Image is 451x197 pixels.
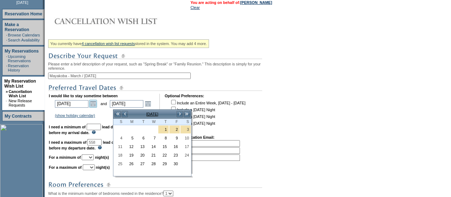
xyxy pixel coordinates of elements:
[125,134,135,142] a: 5
[113,151,124,159] td: Sunday, April 18, 2027
[113,142,124,151] td: Sunday, April 11, 2027
[158,119,169,125] th: Thursday
[158,125,169,134] td: Spring Break Wk 4 2027 Holiday
[136,134,146,142] a: 6
[158,160,169,168] a: 29
[144,100,152,108] a: Open the calendar popup.
[180,151,191,159] td: Saturday, April 24, 2027
[8,64,29,72] a: Reservation History
[125,143,135,151] a: 12
[176,110,183,118] a: >
[135,151,147,159] td: Tuesday, April 20, 2027
[6,64,7,72] td: ·
[190,0,272,5] span: You are acting on behalf of:
[135,142,147,151] td: Tuesday, April 13, 2027
[49,125,86,129] b: I need a minimum of
[124,142,135,151] td: Monday, April 12, 2027
[8,54,31,63] a: Upcoming Reservations
[95,155,109,159] b: night(s)
[114,134,124,142] a: 4
[158,151,169,159] a: 22
[183,110,190,118] a: >>
[180,119,191,125] th: Saturday
[180,125,191,134] td: Spring Break Wk 4 2027 Holiday
[136,160,146,168] a: 27
[169,151,180,159] a: 23
[158,143,169,151] a: 15
[158,134,169,142] a: 8
[6,54,7,63] td: ·
[147,160,157,168] a: 28
[135,134,147,142] td: Tuesday, April 06, 2027
[165,94,204,98] b: Optional Preferences:
[169,143,180,151] a: 16
[169,159,180,168] td: Friday, April 30, 2027
[9,89,32,98] a: Cancellation Wish List
[165,140,240,147] td: 1.
[147,151,158,159] td: Wednesday, April 21, 2027
[147,159,158,168] td: Wednesday, April 28, 2027
[6,89,8,94] b: »
[169,119,180,125] th: Friday
[114,110,121,118] a: <<
[113,119,124,125] th: Sunday
[180,143,191,151] a: 17
[147,134,158,142] td: Wednesday, April 07, 2027
[114,151,124,159] a: 18
[82,41,135,46] a: 4 cancellation wish list requests
[48,180,262,189] img: subTtlRoomPreferences.gif
[5,49,39,54] a: My Reservations
[147,143,157,151] a: 14
[124,119,135,125] th: Monday
[147,142,158,151] td: Wednesday, April 14, 2027
[169,151,180,159] td: Friday, April 23, 2027
[125,151,135,159] a: 19
[158,159,169,168] td: Thursday, April 29, 2027
[128,110,176,118] td: [DATE]
[6,99,8,107] td: ·
[110,100,143,108] input: Date format: M/D/Y. Shortcut keys: [T] for Today. [UP] or [.] for Next Day. [DOWN] or [,] for Pre...
[114,160,124,168] a: 25
[158,125,169,133] a: 1
[55,113,95,118] a: (show holiday calendar)
[98,146,102,149] img: questionMark_lightBlue.gif
[99,99,108,109] td: and
[147,134,157,142] a: 7
[158,142,169,151] td: Thursday, April 15, 2027
[8,38,40,42] a: Search Availability
[6,33,7,37] td: ·
[114,143,124,151] a: 11
[180,151,191,159] a: 24
[170,99,245,130] td: Include an Entire Week, [DATE] - [DATE] Include a [DATE] Night Include a [DATE] Night Include a [...
[136,143,146,151] a: 13
[165,154,240,161] td: 3.
[180,134,191,142] a: 10
[180,142,191,151] td: Saturday, April 17, 2027
[124,159,135,168] td: Monday, April 26, 2027
[49,165,82,169] b: For a maximum of
[169,134,180,142] td: Friday, April 09, 2027
[16,0,29,5] span: [DATE]
[49,94,118,98] b: I would like to stay sometime between
[180,125,191,133] a: 3
[113,134,124,142] td: Sunday, April 04, 2027
[125,160,135,168] a: 26
[147,151,157,159] a: 21
[96,165,110,169] b: night(s)
[158,134,169,142] td: Thursday, April 08, 2027
[158,151,169,159] td: Thursday, April 22, 2027
[48,39,209,48] div: You currently have stored in the system. You may add 4 more.
[169,125,180,134] td: Spring Break Wk 4 2027 Holiday
[121,110,128,118] a: <
[169,142,180,151] td: Friday, April 16, 2027
[190,5,200,10] a: Clear
[180,134,191,142] td: Saturday, April 10, 2027
[113,159,124,168] td: Sunday, April 25, 2027
[5,11,42,16] a: Reservation Home
[49,140,86,144] b: I need a maximum of
[92,130,96,134] img: questionMark_lightBlue.gif
[135,159,147,168] td: Tuesday, April 27, 2027
[6,38,7,42] td: ·
[147,119,158,125] th: Wednesday
[165,147,240,154] td: 2.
